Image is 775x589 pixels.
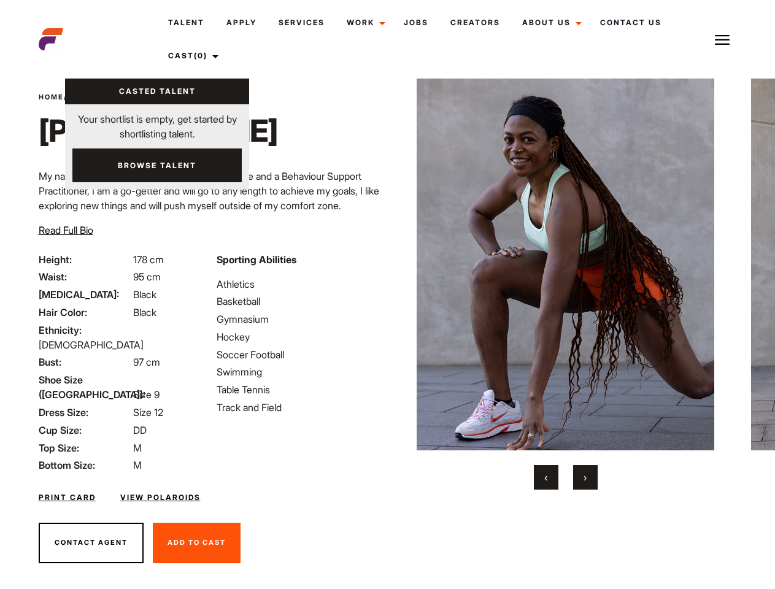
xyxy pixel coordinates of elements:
[39,423,131,437] span: Cup Size:
[157,6,215,39] a: Talent
[217,347,380,362] li: Soccer Football
[39,523,144,563] button: Contact Agent
[133,271,161,283] span: 95 cm
[39,223,93,237] button: Read Full Bio
[133,356,160,368] span: 97 cm
[217,277,380,291] li: Athletics
[39,458,131,472] span: Bottom Size:
[39,224,93,236] span: Read Full Bio
[194,51,207,60] span: (0)
[336,6,393,39] a: Work
[217,382,380,397] li: Table Tennis
[439,6,511,39] a: Creators
[39,287,131,302] span: [MEDICAL_DATA]:
[133,442,142,454] span: M
[39,27,63,52] img: cropped-aefm-brand-fav-22-square.png
[39,323,131,337] span: Ethnicity:
[544,471,547,483] span: Previous
[133,459,142,471] span: M
[217,312,380,326] li: Gymnasium
[39,305,131,320] span: Hair Color:
[215,6,268,39] a: Apply
[133,253,164,266] span: 178 cm
[217,329,380,344] li: Hockey
[133,424,147,436] span: DD
[589,6,673,39] a: Contact Us
[39,170,379,212] span: My name is [PERSON_NAME] a Registered Nurse and a Behaviour Support Practitioner, I am a go-gette...
[217,294,380,309] li: Basketball
[217,253,296,266] strong: Sporting Abilities
[217,400,380,415] li: Track and Field
[133,406,163,418] span: Size 12
[65,79,249,104] a: Casted Talent
[39,112,277,149] h1: [PERSON_NAME]
[584,471,587,483] span: Next
[39,405,131,420] span: Dress Size:
[39,92,175,102] span: / /
[133,306,156,318] span: Black
[39,492,96,503] a: Print Card
[268,6,336,39] a: Services
[72,148,242,182] a: Browse Talent
[168,538,226,547] span: Add To Cast
[39,269,131,284] span: Waist:
[217,364,380,379] li: Swimming
[39,372,131,402] span: Shoe Size ([GEOGRAPHIC_DATA]):
[39,252,131,267] span: Height:
[133,388,160,401] span: Size 9
[511,6,589,39] a: About Us
[65,104,249,141] p: Your shortlist is empty, get started by shortlisting talent.
[157,39,226,72] a: Cast(0)
[153,523,241,563] button: Add To Cast
[39,441,131,455] span: Top Size:
[39,355,131,369] span: Bust:
[133,288,156,301] span: Black
[393,6,439,39] a: Jobs
[715,33,730,47] img: Burger icon
[120,492,201,503] a: View Polaroids
[39,339,144,351] span: [DEMOGRAPHIC_DATA]
[39,93,64,101] a: Home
